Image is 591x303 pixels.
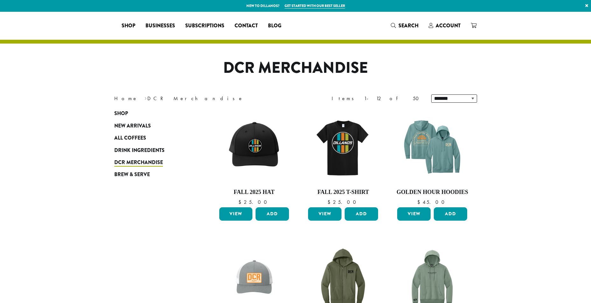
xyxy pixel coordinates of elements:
h4: Fall 2025 T-Shirt [306,189,380,196]
span: Blog [268,22,281,30]
h4: Golden Hour Hoodies [396,189,469,196]
a: Shop [114,107,191,120]
span: Businesses [145,22,175,30]
h4: Fall 2025 Hat [218,189,291,196]
img: DCR-SS-Golden-Hour-Hoodie-Eucalyptus-Blue-1200x1200-Web-e1744312709309.png [396,111,469,184]
nav: Breadcrumb [114,95,286,102]
span: All Coffees [114,134,146,142]
div: Items 1-12 of 50 [332,95,422,102]
a: Brew & Serve [114,169,191,181]
a: Shop [116,21,140,31]
span: › [144,93,147,102]
span: Contact [235,22,258,30]
span: Drink Ingredients [114,147,165,155]
a: Fall 2025 Hat $25.00 [218,111,291,205]
a: Get started with our best seller [285,3,345,9]
bdi: 45.00 [417,199,447,205]
span: Subscriptions [185,22,224,30]
button: Add [345,207,378,221]
a: Search [386,20,424,31]
span: $ [327,199,333,205]
button: Add [434,207,467,221]
img: DCR-Retro-Three-Strip-Circle-Tee-Fall-WEB-scaled.jpg [306,111,380,184]
a: View [397,207,431,221]
span: Shop [122,22,135,30]
a: Drink Ingredients [114,144,191,156]
a: Home [114,95,138,102]
a: View [308,207,341,221]
a: View [219,207,253,221]
span: Brew & Serve [114,171,150,179]
img: DCR-Retro-Three-Strip-Circle-Patch-Trucker-Hat-Fall-WEB-scaled.jpg [217,111,291,184]
span: Shop [114,110,128,118]
button: Add [256,207,289,221]
bdi: 25.00 [238,199,270,205]
a: Fall 2025 T-Shirt $25.00 [306,111,380,205]
bdi: 25.00 [327,199,359,205]
a: New Arrivals [114,120,191,132]
span: DCR Merchandise [114,159,163,167]
span: $ [417,199,423,205]
h1: DCR Merchandise [109,59,482,77]
span: New Arrivals [114,122,151,130]
a: All Coffees [114,132,191,144]
a: Golden Hour Hoodies $45.00 [396,111,469,205]
span: $ [238,199,244,205]
a: DCR Merchandise [114,156,191,169]
span: Account [436,22,461,29]
span: Search [398,22,419,29]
